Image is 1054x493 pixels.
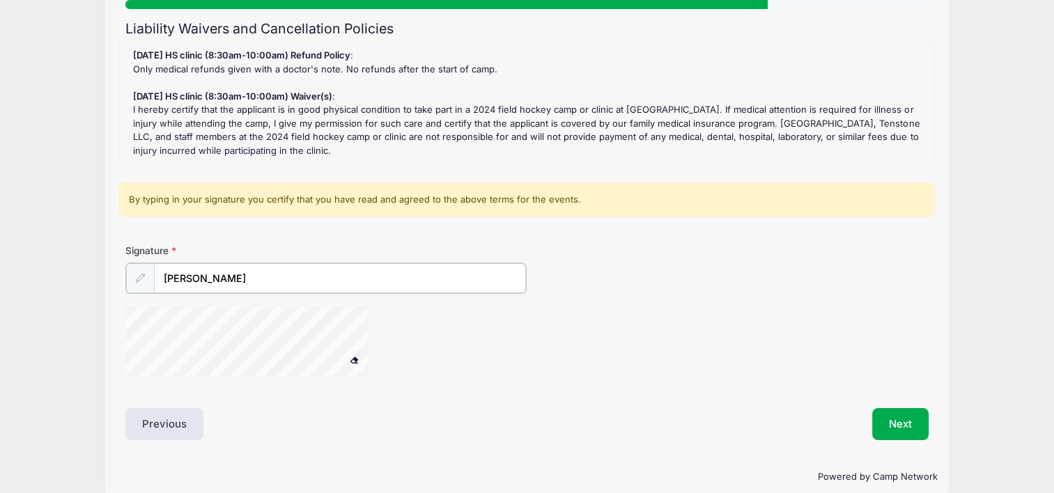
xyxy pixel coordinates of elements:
input: Enter first and last name [154,263,526,293]
strong: [DATE] HS clinic (8:30am-10:00am) Waiver(s) [133,91,332,102]
div: : Only medical refunds given with a doctor's note. No refunds after the start of camp. : I hereby... [127,49,928,157]
h2: Liability Waivers and Cancellation Policies [125,21,928,37]
div: By typing in your signature you certify that you have read and agreed to the above terms for the ... [119,183,936,217]
label: Signature [125,244,326,258]
strong: [DATE] HS clinic (8:30am-10:00am) Refund Policy [133,49,350,61]
button: Next [872,408,929,440]
p: Powered by Camp Network [116,470,937,484]
button: Previous [125,408,203,440]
